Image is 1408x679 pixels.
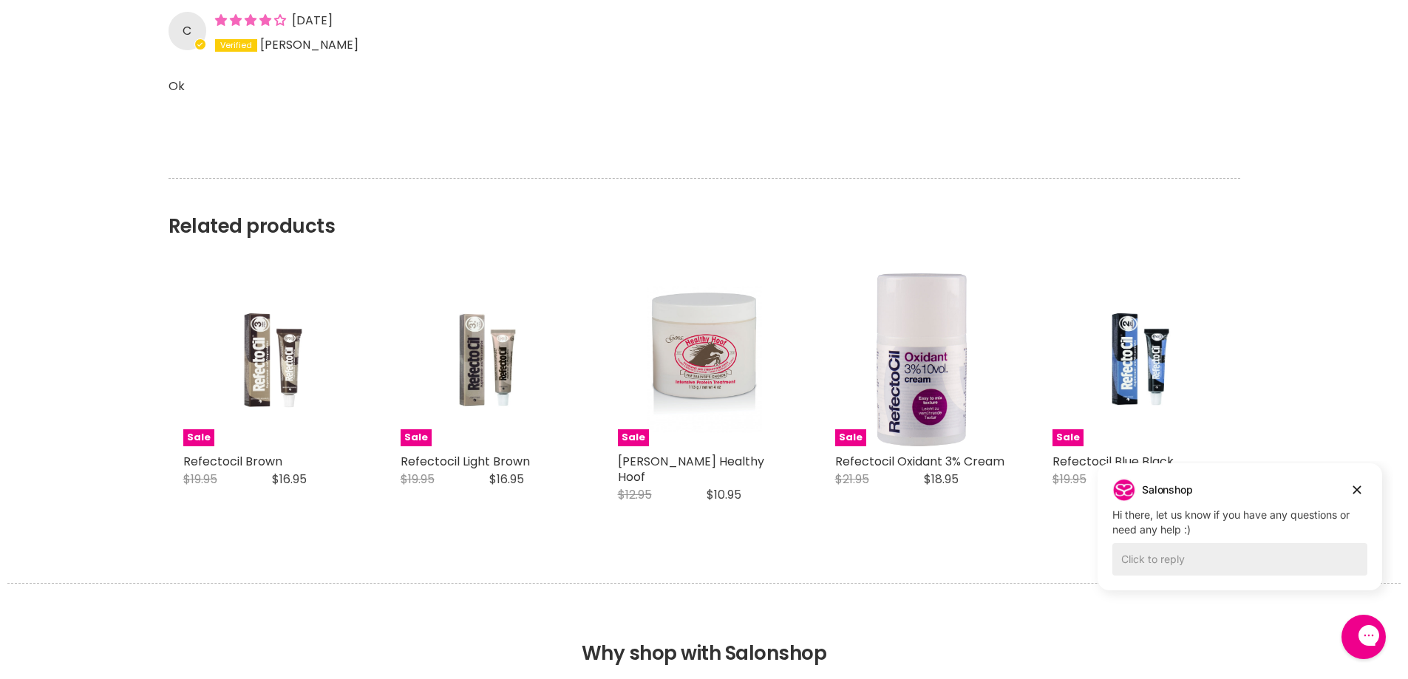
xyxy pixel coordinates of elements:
[1334,610,1393,664] iframe: Gorgias live chat messenger
[864,273,979,446] img: Refectocil Oxidant 3% Creme
[835,471,869,488] span: $21.95
[618,453,764,485] a: [PERSON_NAME] Healthy Hoof
[169,76,1240,116] p: Ok
[618,486,652,503] span: $12.95
[1052,429,1084,446] span: Sale
[429,273,544,446] img: Refectocil Light Brown
[618,273,791,446] a: Gena Healthy Hoof Sale
[618,429,649,446] span: Sale
[215,12,289,29] span: 4 star review
[924,471,959,488] span: $18.95
[183,453,282,470] a: Refectocil Brown
[1081,273,1196,446] img: Refectocil Blue Black
[183,273,356,446] a: Refectocil Brown Sale
[169,12,206,50] div: C
[292,12,333,29] span: [DATE]
[401,453,530,470] a: Refectocil Light Brown
[401,273,574,446] a: Refectocil Light Brown Sale
[401,429,432,446] span: Sale
[169,178,1240,238] h2: Related products
[183,429,214,446] span: Sale
[1052,453,1174,470] a: Refectocil Blue Black
[835,453,1004,470] a: Refectocil Oxidant 3% Cream
[489,471,524,488] span: $16.95
[1052,273,1225,446] a: Refectocil Blue Black Sale
[835,429,866,446] span: Sale
[1052,471,1086,488] span: $19.95
[212,273,327,446] img: Refectocil Brown
[647,273,762,446] img: Gena Healthy Hoof
[183,471,217,488] span: $19.95
[707,486,741,503] span: $10.95
[260,36,358,53] span: [PERSON_NAME]
[401,471,435,488] span: $19.95
[1086,461,1393,613] iframe: Gorgias live chat campaigns
[835,273,1008,446] a: Refectocil Oxidant 3% Creme Sale
[272,471,307,488] span: $16.95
